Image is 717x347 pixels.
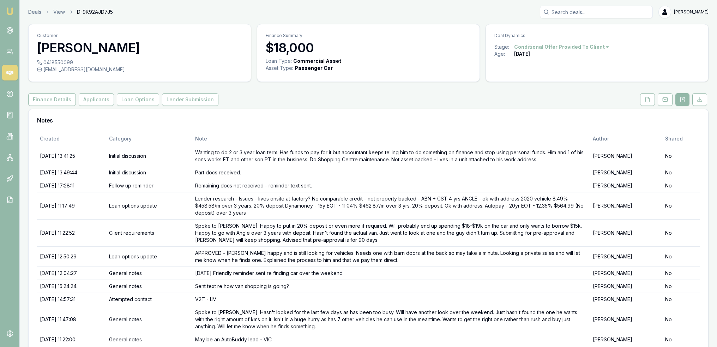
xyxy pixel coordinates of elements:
td: No [662,293,700,306]
a: Applicants [77,93,115,106]
div: 0418550099 [37,59,242,66]
td: Initial discussion [106,146,192,166]
button: Conditional Offer Provided To Client [514,43,610,50]
td: No [662,219,700,246]
td: [PERSON_NAME] [590,293,662,306]
td: [DATE] 11:22:52 [37,219,106,246]
td: [DATE] 11:17:49 [37,192,106,219]
td: Lender research - Issues - lives onsite at factory? No comparable credit - not property backed - ... [192,192,590,219]
td: General notes [106,333,192,346]
p: Deal Dynamics [494,33,700,38]
td: No [662,306,700,333]
nav: breadcrumb [28,8,113,16]
td: No [662,246,700,267]
td: [DATE] 13:49:44 [37,166,106,179]
span: D-9K92AJD7J5 [77,8,113,16]
td: Initial discussion [106,166,192,179]
td: Part docs received. [192,166,590,179]
td: [DATE] Friendly reminder sent re finding car over the weekend. [192,267,590,280]
span: [PERSON_NAME] [674,9,709,15]
td: General notes [106,280,192,293]
td: Loan options update [106,246,192,267]
td: [DATE] 15:24:24 [37,280,106,293]
td: Sent text re how van shopping is going? [192,280,590,293]
div: [DATE] [514,50,530,58]
td: General notes [106,267,192,280]
th: Created [37,132,106,146]
td: No [662,280,700,293]
td: Wanting to do 2 or 3 year loan term. Has funds to pay for it but accountant keeps telling him to ... [192,146,590,166]
td: [DATE] 12:50:29 [37,246,106,267]
td: [DATE] 11:22:00 [37,333,106,346]
button: Lender Submission [162,93,218,106]
td: No [662,267,700,280]
td: [PERSON_NAME] [590,166,662,179]
td: Client requirements [106,219,192,246]
div: Passenger Car [295,65,333,72]
td: No [662,179,700,192]
h3: $18,000 [266,41,471,55]
a: View [53,8,65,16]
th: Author [590,132,662,146]
th: Note [192,132,590,146]
h3: [PERSON_NAME] [37,41,242,55]
td: Spoke to [PERSON_NAME]. Hasn't looked for the last few days as has been too busy. Will have anoth... [192,306,590,333]
th: Shared [662,132,700,146]
td: V2T - LM [192,293,590,306]
td: [DATE] 14:57:31 [37,293,106,306]
td: [PERSON_NAME] [590,267,662,280]
td: [PERSON_NAME] [590,179,662,192]
p: Finance Summary [266,33,471,38]
td: [DATE] 13:41:25 [37,146,106,166]
button: Loan Options [117,93,159,106]
td: General notes [106,306,192,333]
td: [PERSON_NAME] [590,246,662,267]
div: Age: [494,50,514,58]
a: Finance Details [28,93,77,106]
td: [DATE] 17:28:11 [37,179,106,192]
td: [PERSON_NAME] [590,146,662,166]
td: Loan options update [106,192,192,219]
button: Finance Details [28,93,76,106]
td: [DATE] 11:47:08 [37,306,106,333]
td: [PERSON_NAME] [590,192,662,219]
div: [EMAIL_ADDRESS][DOMAIN_NAME] [37,66,242,73]
img: emu-icon-u.png [6,7,14,16]
td: Remaining docs not received - reminder text sent. [192,179,590,192]
td: APPROVED - [PERSON_NAME] happy and is still looking for vehicles. Needs one with barn doors at th... [192,246,590,267]
td: May be an AutoBuddy lead - VIC [192,333,590,346]
td: No [662,333,700,346]
td: [PERSON_NAME] [590,333,662,346]
td: No [662,146,700,166]
input: Search deals [540,6,653,18]
div: Stage: [494,43,514,50]
th: Category [106,132,192,146]
td: No [662,192,700,219]
a: Loan Options [115,93,161,106]
div: Loan Type: [266,58,292,65]
h3: Notes [37,118,700,123]
td: [PERSON_NAME] [590,306,662,333]
td: Follow up reminder [106,179,192,192]
td: [DATE] 12:04:27 [37,267,106,280]
a: Lender Submission [161,93,220,106]
div: Commercial Asset [293,58,341,65]
td: No [662,166,700,179]
td: [PERSON_NAME] [590,280,662,293]
td: Attempted contact [106,293,192,306]
div: Asset Type : [266,65,293,72]
p: Customer [37,33,242,38]
button: Applicants [79,93,114,106]
td: Spoke to [PERSON_NAME]. Happy to put in 20% deposit or even more if required. Will probably end u... [192,219,590,246]
td: [PERSON_NAME] [590,219,662,246]
a: Deals [28,8,41,16]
